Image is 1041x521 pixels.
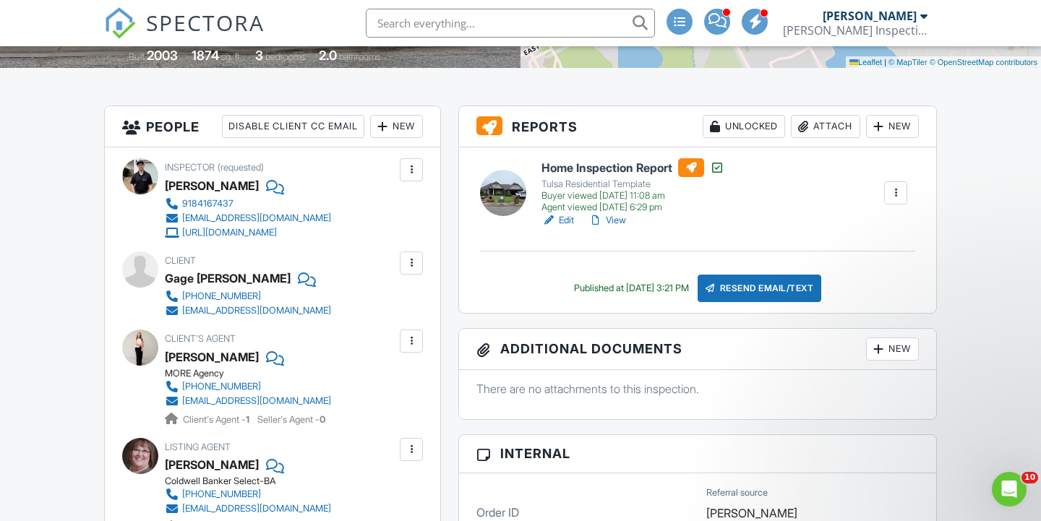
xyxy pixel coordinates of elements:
span: Inspector [165,162,215,173]
a: [PHONE_NUMBER] [165,379,331,394]
div: Published at [DATE] 3:21 PM [574,283,689,294]
a: [EMAIL_ADDRESS][DOMAIN_NAME] [165,394,331,408]
a: © MapTiler [888,58,928,66]
div: Coldwell Banker Select-BA [165,475,343,487]
div: New [866,337,919,361]
div: 3 [255,48,263,63]
strong: 0 [320,414,325,425]
span: bathrooms [339,51,380,62]
div: Parker Inspections of Tulsa, Inc [783,23,928,38]
span: Client's Agent - [183,414,252,425]
div: [URL][DOMAIN_NAME] [182,227,277,238]
div: Gage [PERSON_NAME] [165,267,291,289]
span: bedrooms [265,51,305,62]
a: Home Inspection Report Tulsa Residential Template Buyer viewed [DATE] 11:08 am Agent viewed [DATE... [541,158,724,213]
span: SPECTORA [146,7,265,38]
label: Order ID [476,504,519,520]
div: Agent viewed [DATE] 6:29 pm [541,202,724,213]
h3: Additional Documents [459,329,936,370]
h3: Internal [459,435,936,473]
div: [PHONE_NUMBER] [182,290,261,302]
a: 9184167437 [165,197,331,211]
a: [PHONE_NUMBER] [165,289,331,303]
p: There are no attachments to this inspection. [476,381,919,397]
span: 10 [1021,472,1038,483]
div: [PHONE_NUMBER] [182,488,261,500]
div: New [866,115,919,138]
div: Attach [791,115,860,138]
div: 2003 [147,48,178,63]
div: Tulsa Residential Template [541,178,724,190]
a: © OpenStreetMap contributors [930,58,1037,66]
span: Client [165,255,196,266]
div: 1874 [192,48,219,63]
h6: Home Inspection Report [541,158,724,177]
div: [PHONE_NUMBER] [182,381,261,392]
span: Built [129,51,145,62]
div: Unlocked [703,115,785,138]
a: SPECTORA [104,20,265,50]
span: (requested) [218,162,264,173]
a: [PERSON_NAME] [165,346,259,368]
div: [PERSON_NAME] [165,175,259,197]
span: Client's Agent [165,333,236,344]
div: [EMAIL_ADDRESS][DOMAIN_NAME] [182,503,331,514]
a: Leaflet [849,58,882,66]
a: Edit [541,213,574,228]
div: MORE Agency [165,368,343,379]
a: [EMAIL_ADDRESS][DOMAIN_NAME] [165,303,331,318]
h3: People [105,106,440,147]
div: 2.0 [319,48,337,63]
a: [EMAIL_ADDRESS][DOMAIN_NAME] [165,501,331,516]
label: Referral source [706,486,768,499]
img: The Best Home Inspection Software - Spectora [104,7,136,39]
a: [PHONE_NUMBER] [165,487,331,501]
div: [EMAIL_ADDRESS][DOMAIN_NAME] [182,395,331,407]
input: Search everything... [366,9,655,38]
a: View [588,213,626,228]
span: Listing Agent [165,442,231,452]
iframe: Intercom live chat [992,472,1027,507]
div: Resend Email/Text [698,275,822,302]
div: [EMAIL_ADDRESS][DOMAIN_NAME] [182,212,331,224]
a: [PERSON_NAME] [165,454,259,475]
strong: 1 [246,414,249,425]
div: Buyer viewed [DATE] 11:08 am [541,190,724,202]
div: 9184167437 [182,198,234,210]
div: [EMAIL_ADDRESS][DOMAIN_NAME] [182,305,331,317]
span: sq. ft. [221,51,241,62]
span: Seller's Agent - [257,414,325,425]
a: [URL][DOMAIN_NAME] [165,225,331,240]
h3: Reports [459,106,936,147]
iframe: Intercom notifications message [752,381,1041,482]
div: Disable Client CC Email [222,115,364,138]
a: [EMAIL_ADDRESS][DOMAIN_NAME] [165,211,331,225]
div: New [370,115,423,138]
span: | [884,58,886,66]
div: [PERSON_NAME] [823,9,917,23]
